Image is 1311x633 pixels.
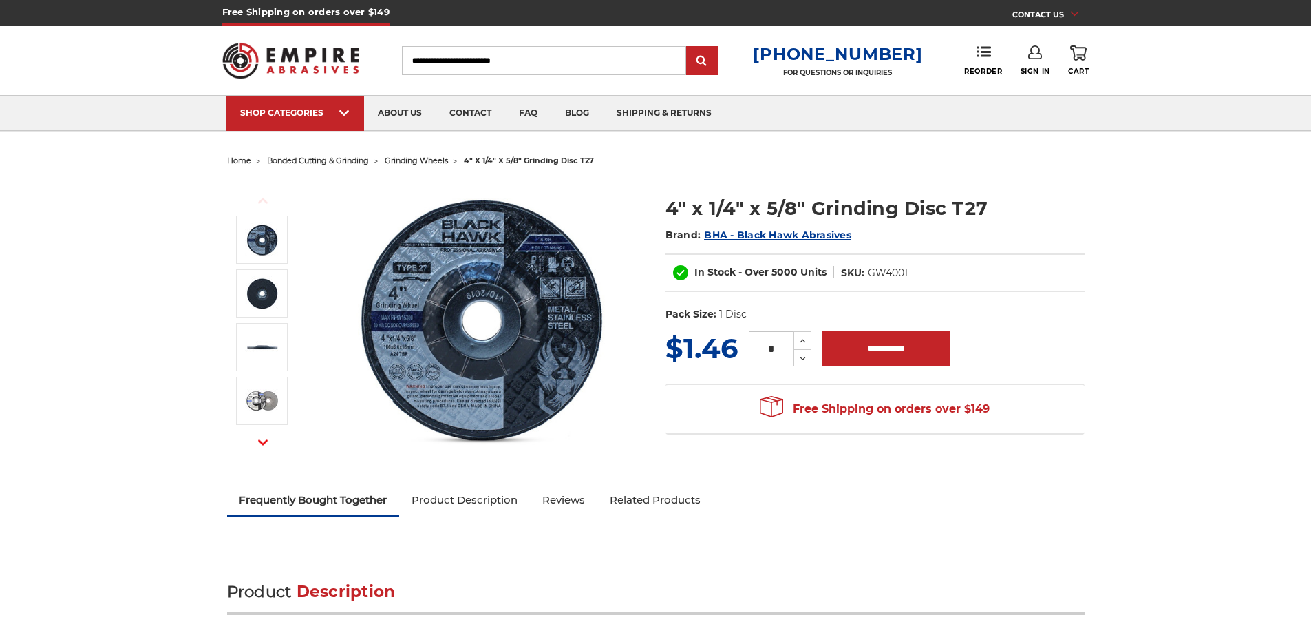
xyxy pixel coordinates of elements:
a: CONTACT US [1012,7,1089,26]
dt: SKU: [841,266,864,280]
a: shipping & returns [603,96,725,131]
a: Reviews [530,485,597,515]
a: blog [551,96,603,131]
span: Sign In [1021,67,1050,76]
span: Cart [1068,67,1089,76]
img: 1/4 inch thick grinding wheel [245,330,279,364]
a: home [227,156,251,165]
p: FOR QUESTIONS OR INQUIRIES [753,68,922,77]
a: grinding wheels [385,156,448,165]
button: Previous [246,186,279,216]
a: Related Products [597,485,713,515]
a: faq [505,96,551,131]
img: Black Hawk Abrasives 4 inch grinding wheel [245,276,279,311]
span: - Over [738,266,769,278]
input: Submit [688,48,716,75]
a: [PHONE_NUMBER] [753,44,922,64]
span: Product [227,582,292,601]
span: Description [297,582,396,601]
dt: Pack Size: [665,307,716,322]
div: SHOP CATEGORIES [240,107,350,118]
img: 4" x 1/4" x 5/8" Grinding Disc [245,222,279,257]
span: 4" x 1/4" x 5/8" grinding disc t27 [464,156,594,165]
img: Empire Abrasives [222,34,360,87]
h1: 4" x 1/4" x 5/8" Grinding Disc T27 [665,195,1085,222]
a: Reorder [964,45,1002,75]
a: Cart [1068,45,1089,76]
a: about us [364,96,436,131]
a: contact [436,96,505,131]
button: Next [246,428,279,457]
span: Units [800,266,827,278]
dd: 1 Disc [719,307,747,322]
dd: GW4001 [868,266,908,280]
a: BHA - Black Hawk Abrasives [704,229,851,241]
a: Product Description [399,485,530,515]
a: bonded cutting & grinding [267,156,369,165]
img: 4" x 1/4" x 5/8" Grinding Disc [345,180,620,456]
span: 5000 [771,266,798,278]
span: Free Shipping on orders over $149 [760,395,990,423]
span: Brand: [665,229,701,241]
a: Frequently Bought Together [227,485,400,515]
span: Reorder [964,67,1002,76]
img: 4 inch BHA grinding wheels [245,384,279,418]
span: In Stock [694,266,736,278]
span: $1.46 [665,331,738,365]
